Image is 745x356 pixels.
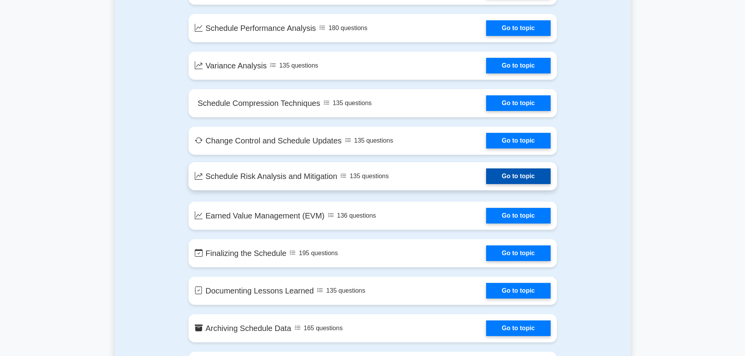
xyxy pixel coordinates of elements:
a: Go to topic [486,283,550,299]
a: Go to topic [486,58,550,73]
a: Go to topic [486,133,550,148]
a: Go to topic [486,320,550,336]
a: Go to topic [486,20,550,36]
a: Go to topic [486,245,550,261]
a: Go to topic [486,208,550,224]
a: Go to topic [486,95,550,111]
a: Go to topic [486,168,550,184]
